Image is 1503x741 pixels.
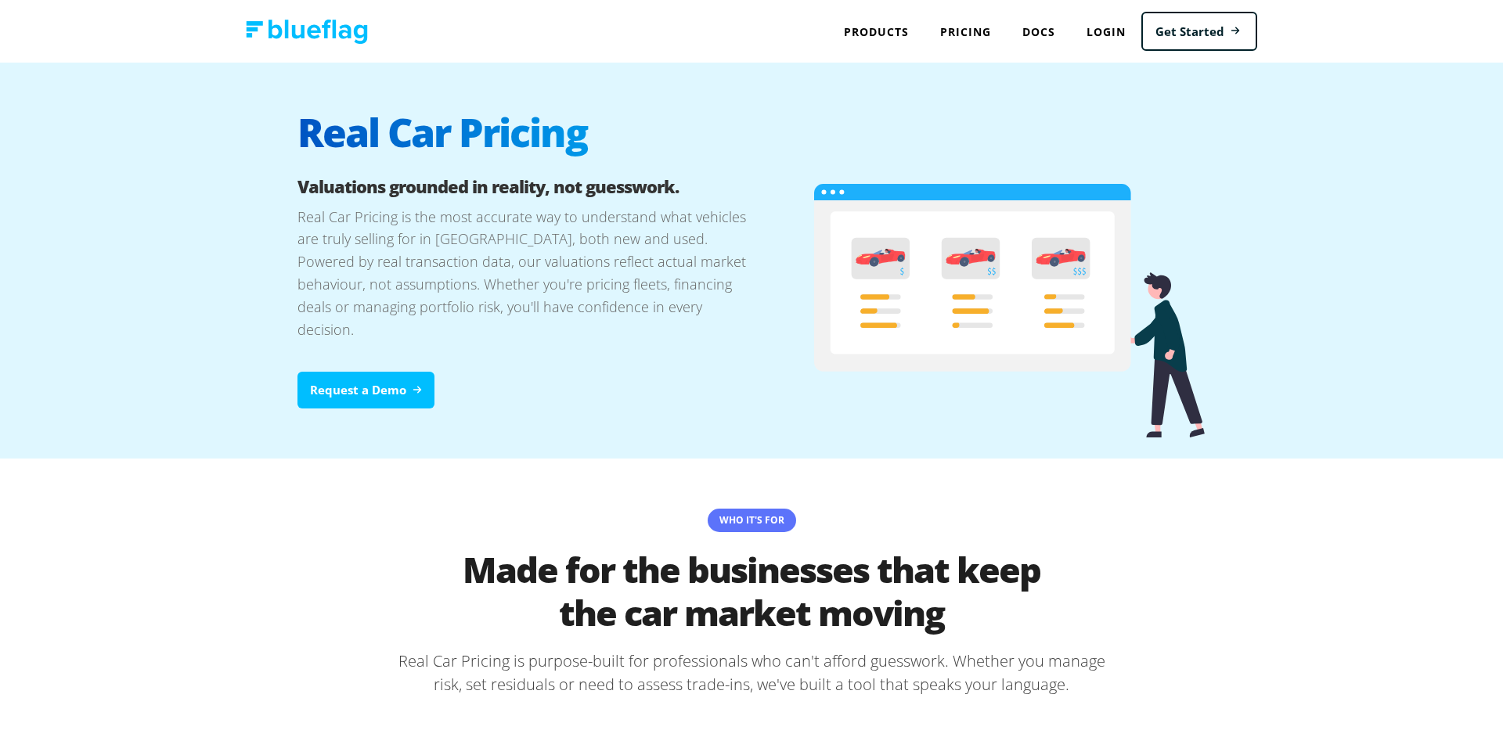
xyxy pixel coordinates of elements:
p: Who It's For [708,509,796,532]
div: Products [828,16,925,48]
img: Blue Flag logo [246,20,368,44]
a: Request a Demo [297,372,434,408]
h1: Real Car Pricing [297,113,751,175]
a: Pricing [925,16,1007,48]
a: Get Started [1141,12,1257,52]
p: Real Car Pricing is purpose-built for professionals who can't afford guesswork. Whether you manag... [297,649,1206,696]
p: Real Car Pricing is the most accurate way to understand what vehicles are truly selling for in [G... [297,206,751,372]
a: Docs [1007,16,1071,48]
h2: Made for the businesses that keep the car market moving [438,548,1065,634]
h2: Valuations grounded in reality, not guesswork. [297,175,751,198]
a: Login to Blue Flag application [1071,16,1141,48]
